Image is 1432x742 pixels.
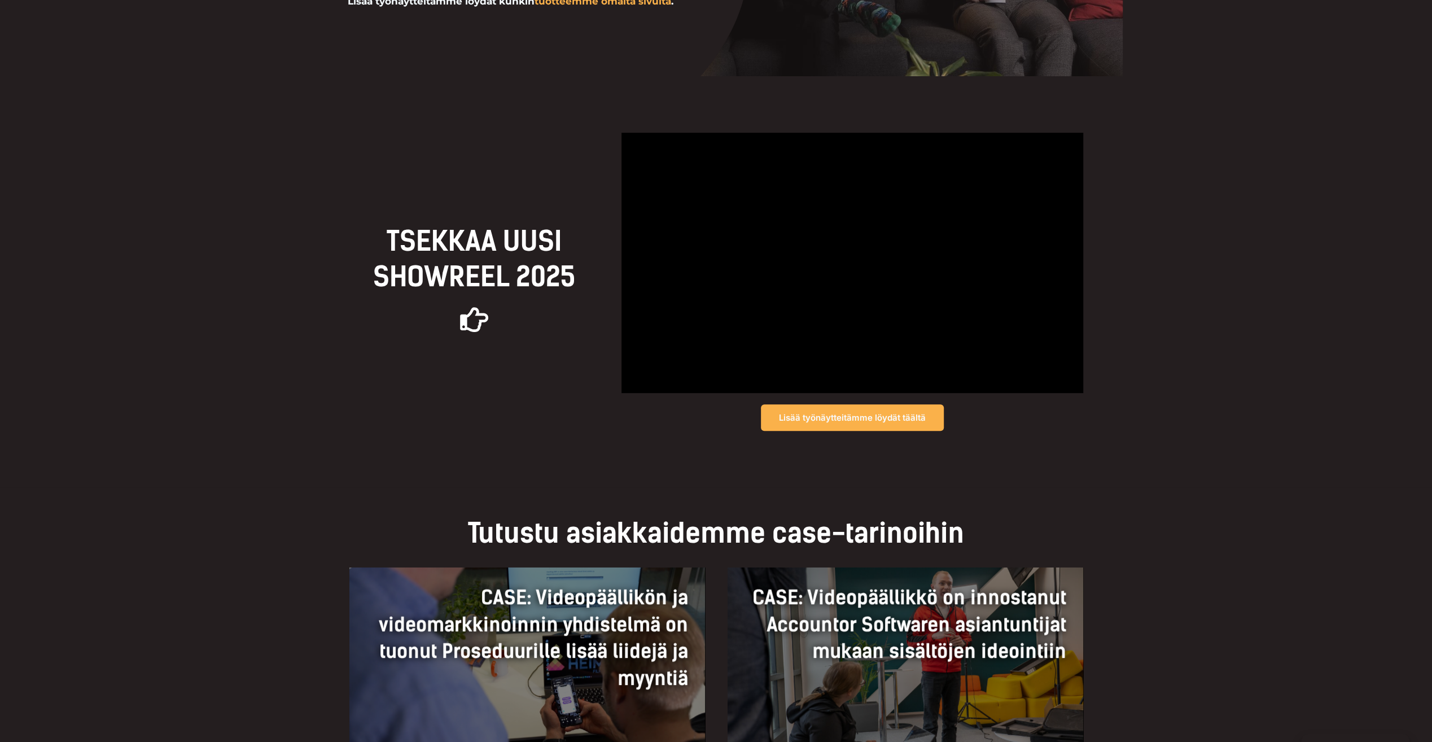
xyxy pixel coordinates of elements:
[779,413,926,422] span: Lisää työnäytteitämme löydät täältä
[745,584,1066,665] h3: CASE: Videopäällikkö on innostanut Accountor Softwaren asiantuntijat mukaan sisältöjen ideointiin
[349,224,599,294] h2: TSEKKAA UUSI Showreel 2025
[761,404,944,431] a: Lisää työnäytteitämme löydät täältä
[621,133,1083,392] iframe: vimeo-videosoitin
[366,584,688,692] h3: CASE: Videopäällikön ja videomarkkinoinnin yhdistelmä on tuonut Proseduurille lisää liidejä ja my...
[349,516,1083,551] h2: Tutustu asiakkaidemme case-tarinoihin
